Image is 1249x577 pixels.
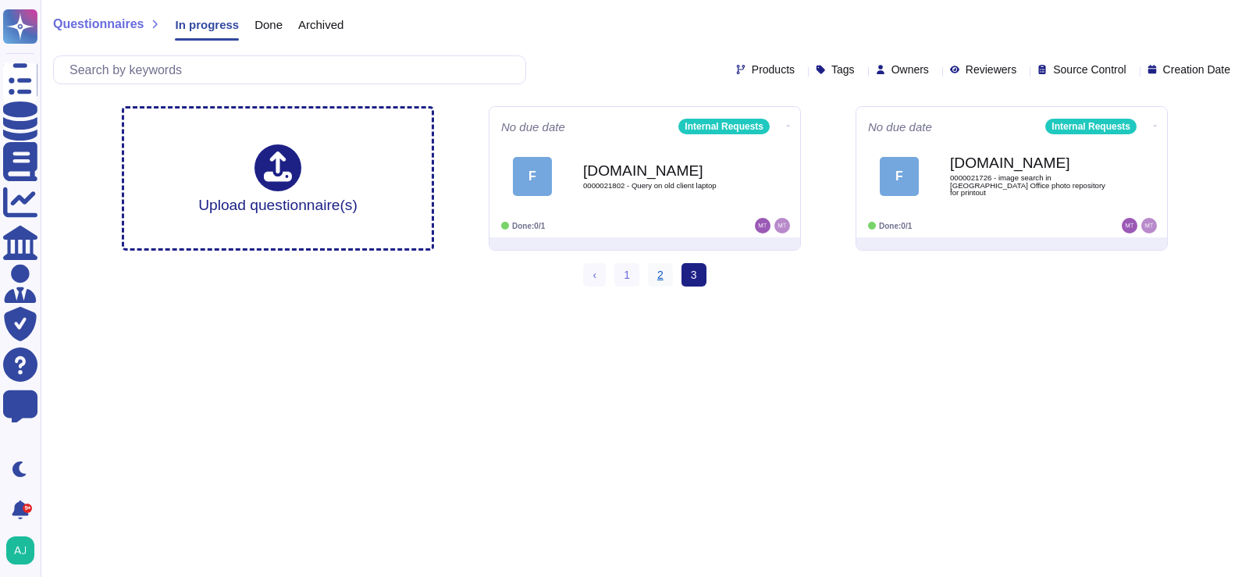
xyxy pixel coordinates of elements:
div: Internal Requests [678,119,770,134]
span: Archived [298,19,343,30]
b: [DOMAIN_NAME] [950,155,1106,170]
img: user [6,536,34,565]
img: user [774,218,790,233]
a: 2 [648,263,673,287]
span: No due date [868,121,932,133]
span: Done: 0/1 [879,222,912,230]
span: Creation Date [1163,64,1230,75]
b: [DOMAIN_NAME] [583,163,739,178]
span: In progress [175,19,239,30]
span: 3 [681,263,706,287]
img: user [1122,218,1137,233]
span: Products [752,64,795,75]
span: Done [254,19,283,30]
a: 1 [614,263,639,287]
div: Upload questionnaire(s) [198,144,358,212]
span: Owners [891,64,929,75]
div: Internal Requests [1045,119,1137,134]
div: F [513,157,552,196]
span: ‹ [592,269,596,281]
span: Tags [831,64,855,75]
button: user [3,533,45,568]
input: Search by keywords [62,56,525,84]
img: user [755,218,770,233]
span: Source Control [1053,64,1126,75]
div: 9+ [23,504,32,513]
span: 0000021726 - image search in [GEOGRAPHIC_DATA] Office photo repository for printout [950,174,1106,197]
div: F [880,157,919,196]
span: Questionnaires [53,18,144,30]
img: user [1141,218,1157,233]
span: Done: 0/1 [512,222,545,230]
span: Reviewers [966,64,1016,75]
span: No due date [501,121,565,133]
span: 0000021802 - Query on old client laptop [583,182,739,190]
